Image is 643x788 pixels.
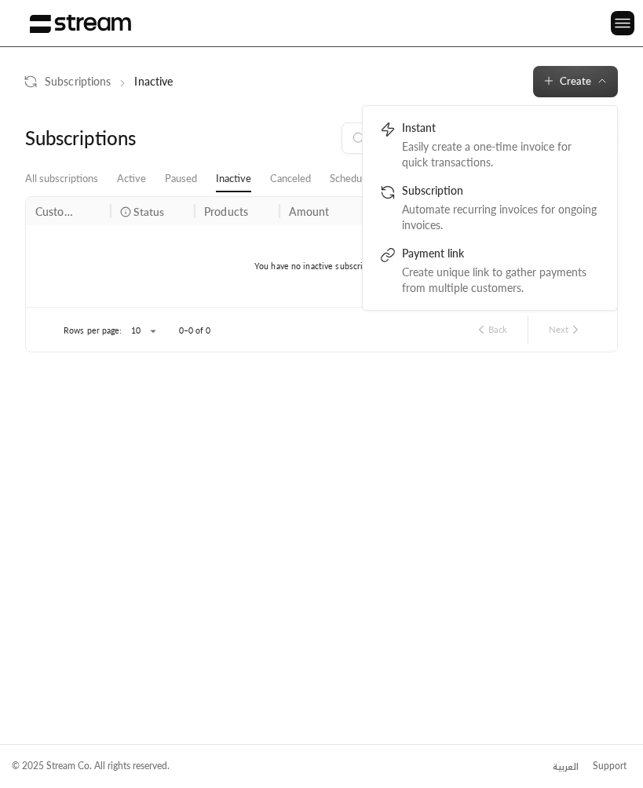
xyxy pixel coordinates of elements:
[216,166,251,192] a: Inactive
[553,760,579,774] div: العربية
[12,759,170,773] div: © 2025 Stream Co. All rights reserved.
[372,177,608,239] a: SubscriptionAutomate recurring invoices for ongoing invoices.
[402,246,600,264] div: Payment link
[122,322,160,341] div: 10
[179,325,211,337] p: 0–0 of 0
[402,264,600,296] div: Create unique link to gather payments from multiple customers.
[372,114,608,177] a: InstantEasily create a one-time invoice for quick transactions.
[26,225,617,307] div: You have no inactive subscriptions.
[35,205,81,218] div: Customer name
[289,205,330,218] div: Amount
[613,13,632,33] img: menu
[402,120,600,139] div: Instant
[588,753,631,780] a: Support
[117,166,146,192] a: Active
[560,75,591,87] span: Create
[134,74,173,89] p: Inactive
[133,204,165,220] span: Status
[24,74,111,89] a: Subscriptions
[25,126,163,151] div: Subscriptions
[30,14,131,34] img: Logo
[165,166,197,192] a: Paused
[204,205,248,218] div: Products
[372,239,608,302] a: Payment linkCreate unique link to gather payments from multiple customers.
[402,202,600,233] div: Automate recurring invoices for ongoing invoices.
[402,183,600,202] div: Subscription
[25,166,98,192] a: All subscriptions
[24,74,174,89] nav: breadcrumb
[402,139,600,170] div: Easily create a one-time invoice for quick transactions.
[64,325,122,337] p: Rows per page:
[533,66,618,97] button: Create
[330,166,375,192] a: Scheduled
[270,166,311,192] a: Canceled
